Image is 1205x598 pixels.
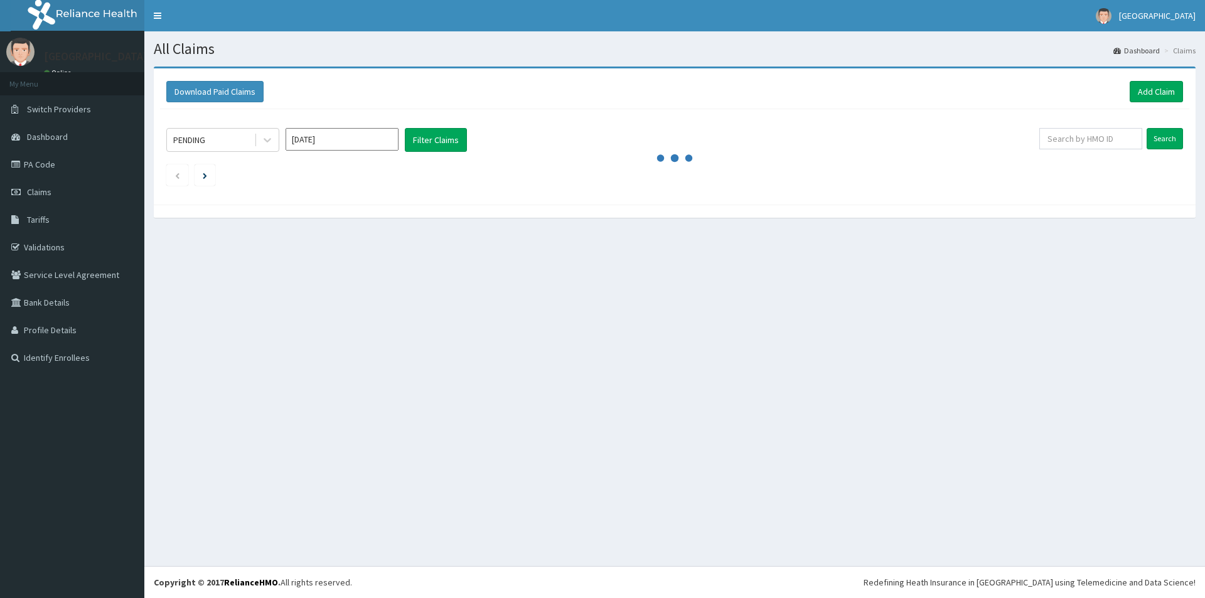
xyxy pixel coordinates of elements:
button: Download Paid Claims [166,81,264,102]
img: User Image [1096,8,1111,24]
footer: All rights reserved. [144,566,1205,598]
a: Next page [203,169,207,181]
div: Redefining Heath Insurance in [GEOGRAPHIC_DATA] using Telemedicine and Data Science! [864,576,1196,589]
li: Claims [1161,45,1196,56]
span: [GEOGRAPHIC_DATA] [1119,10,1196,21]
input: Search [1147,128,1183,149]
h1: All Claims [154,41,1196,57]
svg: audio-loading [656,139,694,177]
strong: Copyright © 2017 . [154,577,281,588]
a: Online [44,68,74,77]
a: Add Claim [1130,81,1183,102]
img: User Image [6,38,35,66]
a: Dashboard [1113,45,1160,56]
input: Select Month and Year [286,128,399,151]
span: Claims [27,186,51,198]
span: Tariffs [27,214,50,225]
span: Switch Providers [27,104,91,115]
button: Filter Claims [405,128,467,152]
input: Search by HMO ID [1039,128,1142,149]
a: RelianceHMO [224,577,278,588]
p: [GEOGRAPHIC_DATA] [44,51,147,62]
div: PENDING [173,134,205,146]
a: Previous page [174,169,180,181]
span: Dashboard [27,131,68,142]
